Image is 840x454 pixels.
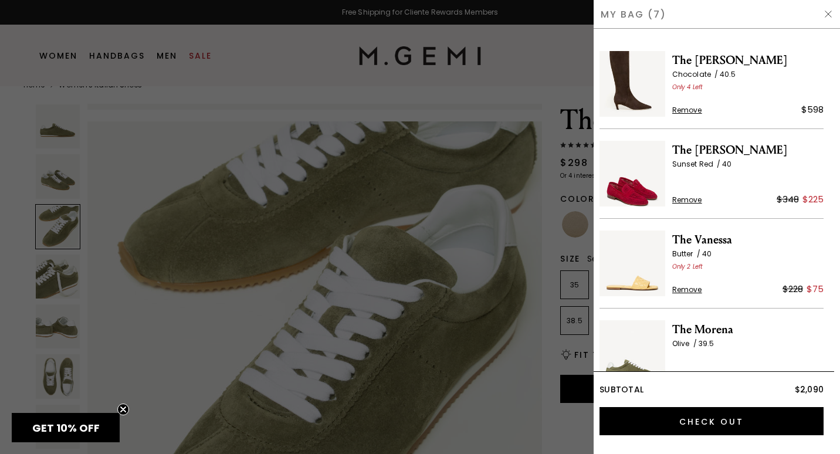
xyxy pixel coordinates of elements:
img: The Sacca Donna Lattice [599,141,665,206]
input: Check Out [599,407,824,435]
img: Hide Drawer [824,9,833,19]
span: The [PERSON_NAME] [672,51,824,70]
div: $348 [777,192,799,206]
span: The [PERSON_NAME] [672,141,824,160]
span: $2,090 [795,384,824,395]
span: Only 4 Left [672,83,703,92]
div: $228 [783,282,803,296]
span: Sunset Red [672,159,722,169]
img: The Morena [599,320,665,386]
span: Butter [672,249,702,259]
span: Subtotal [599,384,643,395]
span: 39.5 [699,338,714,348]
span: Remove [672,195,702,205]
div: $75 [807,282,824,296]
span: The Vanessa [672,231,824,249]
span: 40 [702,249,712,259]
img: The Tina [599,51,665,117]
span: GET 10% OFF [32,421,100,435]
span: Remove [672,106,702,115]
div: GET 10% OFFClose teaser [12,413,120,442]
span: Remove [672,285,702,294]
span: Only 2 Left [672,262,703,271]
span: The Morena [672,320,824,339]
span: 40 [722,159,731,169]
div: $225 [802,192,824,206]
span: Chocolate [672,69,720,79]
img: The Vanessa [599,231,665,296]
div: $598 [801,103,824,117]
span: Olive [672,338,699,348]
span: 40.5 [720,69,736,79]
button: Close teaser [117,404,129,415]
